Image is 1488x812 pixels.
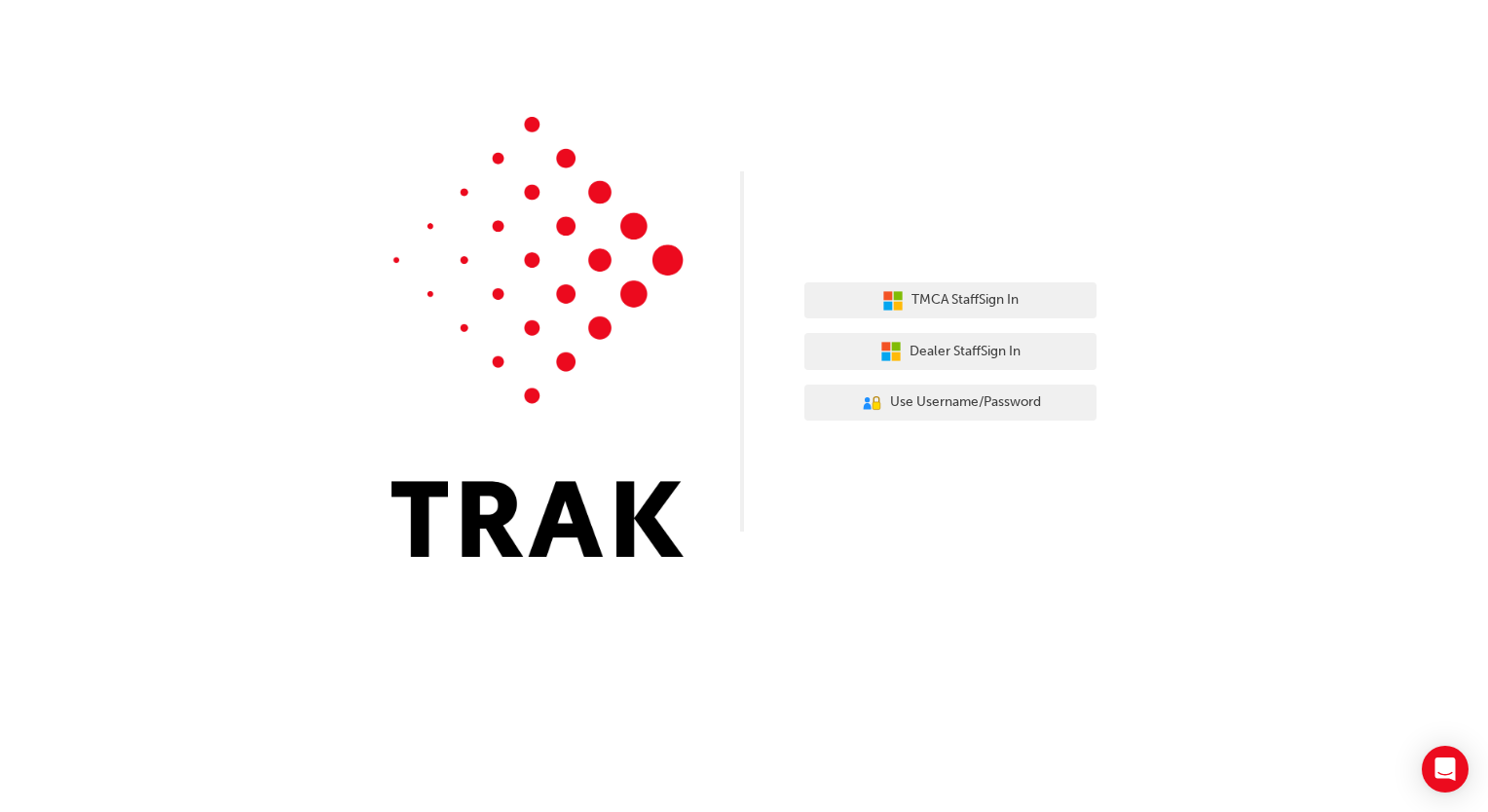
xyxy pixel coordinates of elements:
button: Dealer StaffSign In [804,333,1097,370]
button: Use Username/Password [804,385,1097,422]
span: TMCA Staff Sign In [911,289,1019,312]
div: Open Intercom Messenger [1422,746,1469,793]
span: Use Username/Password [890,391,1041,414]
span: Dealer Staff Sign In [910,341,1021,363]
img: Trak [391,117,684,557]
button: TMCA StaffSign In [804,282,1097,319]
